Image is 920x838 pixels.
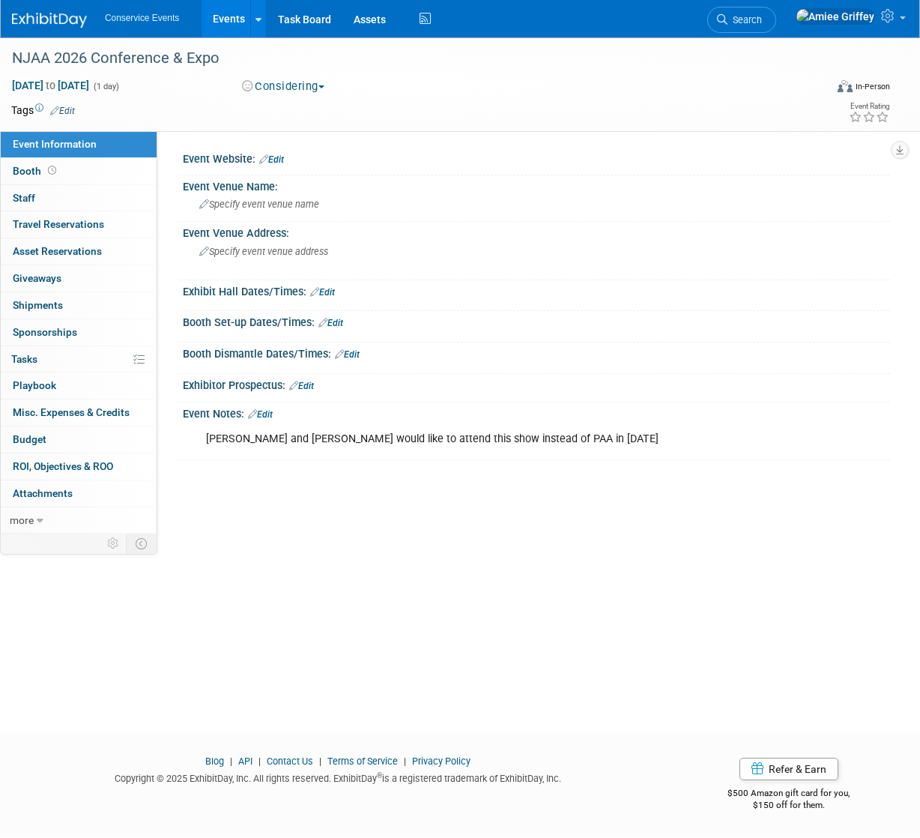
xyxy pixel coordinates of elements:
[310,287,335,298] a: Edit
[183,374,890,394] div: Exhibitor Prospectus:
[259,154,284,165] a: Edit
[13,192,35,204] span: Staff
[199,199,319,210] span: Specify event venue name
[315,756,325,767] span: |
[327,756,398,767] a: Terms of Service
[1,346,157,373] a: Tasks
[45,165,59,176] span: Booth not reserved yet
[238,756,252,767] a: API
[1,131,157,157] a: Event Information
[7,45,815,72] div: NJAA 2026 Conference & Expo
[50,106,75,116] a: Edit
[1,426,157,453] a: Budget
[105,13,179,23] span: Conservice Events
[205,756,224,767] a: Blog
[727,14,762,25] span: Search
[13,379,56,391] span: Playbook
[13,326,77,338] span: Sponsorships
[1,507,157,534] a: more
[1,400,157,426] a: Misc. Expenses & Credits
[13,138,97,150] span: Event Information
[13,487,73,499] span: Attachments
[1,211,157,238] a: Travel Reservations
[183,280,890,300] div: Exhibit Hall Dates/Times:
[289,381,314,391] a: Edit
[1,292,157,319] a: Shipments
[739,758,838,780] a: Refer & Earn
[1,480,157,507] a: Attachments
[377,771,382,780] sup: ®
[92,82,119,91] span: (1 day)
[267,756,313,767] a: Contact Us
[855,81,890,92] div: In-Person
[400,756,410,767] span: |
[1,185,157,211] a: Staff
[237,79,330,94] button: Considering
[226,756,236,767] span: |
[183,148,890,167] div: Event Website:
[11,79,90,92] span: [DATE] [DATE]
[707,7,776,33] a: Search
[100,534,127,553] td: Personalize Event Tab Strip
[183,175,890,194] div: Event Venue Name:
[13,245,102,257] span: Asset Reservations
[183,343,890,362] div: Booth Dismantle Dates/Times:
[13,460,113,472] span: ROI, Objectives & ROO
[13,406,130,418] span: Misc. Expenses & Credits
[849,103,889,110] div: Event Rating
[13,272,61,284] span: Giveaways
[11,353,37,365] span: Tasks
[412,756,470,767] a: Privacy Policy
[10,514,34,526] span: more
[1,453,157,480] a: ROI, Objectives & ROO
[248,409,273,420] a: Edit
[1,319,157,346] a: Sponsorships
[43,79,58,91] span: to
[183,311,890,331] div: Booth Set-up Dates/Times:
[11,768,665,786] div: Copyright © 2025 ExhibitDay, Inc. All rights reserved. ExhibitDay is a registered trademark of Ex...
[183,403,890,422] div: Event Notes:
[687,799,890,812] div: $150 off for them.
[1,373,157,399] a: Playbook
[127,534,157,553] td: Toggle Event Tabs
[183,222,890,241] div: Event Venue Address:
[318,318,343,328] a: Edit
[335,349,360,360] a: Edit
[199,246,328,257] span: Specify event venue address
[11,103,75,118] td: Tags
[13,299,63,311] span: Shipments
[1,158,157,184] a: Booth
[13,433,46,445] span: Budget
[1,265,157,292] a: Giveaways
[12,13,87,28] img: ExhibitDay
[196,424,749,454] div: [PERSON_NAME] and [PERSON_NAME] would like to attend this show instead of PAA in [DATE]
[838,80,853,92] img: Format-Inperson.png
[13,165,59,177] span: Booth
[1,238,157,265] a: Asset Reservations
[13,218,104,230] span: Travel Reservations
[763,78,891,100] div: Event Format
[796,8,875,25] img: Amiee Griffey
[687,777,890,812] div: $500 Amazon gift card for you,
[255,756,264,767] span: |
